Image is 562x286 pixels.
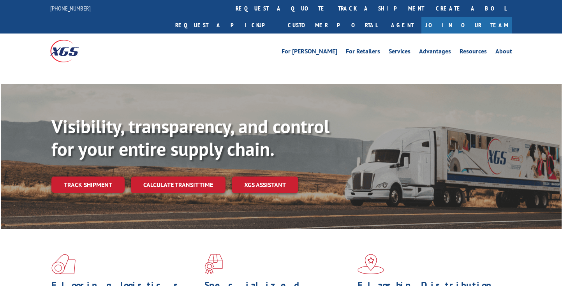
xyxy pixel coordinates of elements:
[495,48,512,57] a: About
[346,48,380,57] a: For Retailers
[460,48,487,57] a: Resources
[358,254,384,274] img: xgs-icon-flagship-distribution-model-red
[232,177,298,193] a: XGS ASSISTANT
[51,254,76,274] img: xgs-icon-total-supply-chain-intelligence-red
[419,48,451,57] a: Advantages
[204,254,223,274] img: xgs-icon-focused-on-flooring-red
[51,177,125,193] a: Track shipment
[50,4,91,12] a: [PHONE_NUMBER]
[169,17,282,34] a: Request a pickup
[383,17,421,34] a: Agent
[389,48,410,57] a: Services
[421,17,512,34] a: Join Our Team
[282,48,337,57] a: For [PERSON_NAME]
[131,177,226,193] a: Calculate transit time
[51,114,329,161] b: Visibility, transparency, and control for your entire supply chain.
[282,17,383,34] a: Customer Portal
